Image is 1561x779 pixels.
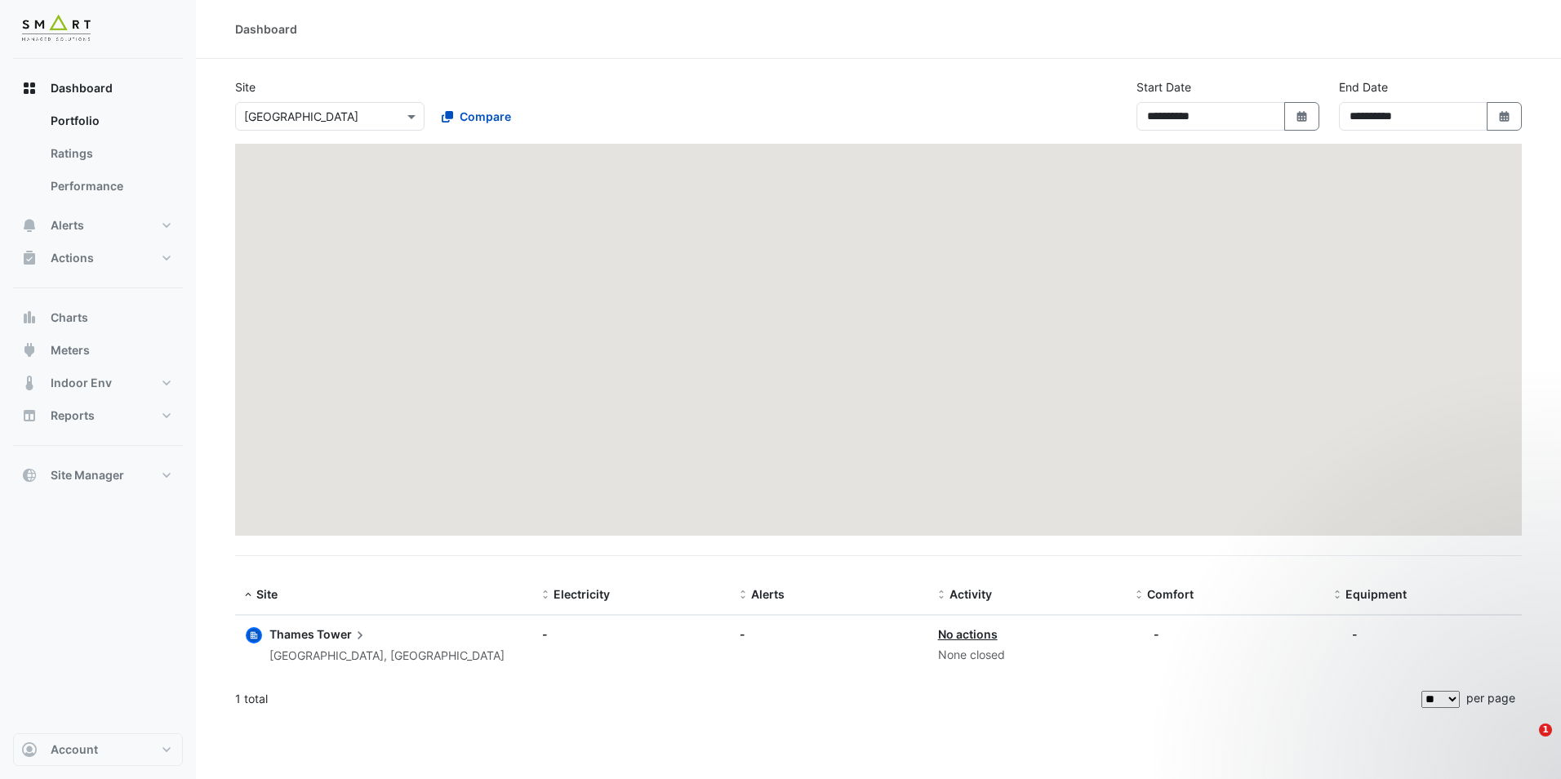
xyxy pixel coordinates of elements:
span: Compare [460,108,511,125]
span: 1 [1539,723,1552,737]
div: 1 total [235,679,1418,719]
button: Meters [13,334,183,367]
app-icon: Dashboard [21,80,38,96]
label: End Date [1339,78,1388,96]
span: Meters [51,342,90,358]
span: Electricity [554,587,610,601]
span: Actions [51,250,94,266]
a: No actions [938,627,998,641]
span: Equipment [1345,587,1407,601]
span: Thames [269,627,314,641]
app-icon: Actions [21,250,38,266]
span: Activity [949,587,992,601]
iframe: Intercom live chat [1505,723,1545,763]
span: Charts [51,309,88,326]
button: Reports [13,399,183,432]
span: Indoor Env [51,375,112,391]
div: Dashboard [13,105,183,209]
a: Portfolio [38,105,183,137]
app-icon: Charts [21,309,38,326]
span: Alerts [751,587,785,601]
button: Alerts [13,209,183,242]
button: Actions [13,242,183,274]
button: Dashboard [13,72,183,105]
div: [GEOGRAPHIC_DATA], [GEOGRAPHIC_DATA] [269,647,505,665]
iframe: Intercom notifications message [1234,621,1561,735]
app-icon: Meters [21,342,38,358]
label: Site [235,78,256,96]
fa-icon: Select Date [1497,109,1512,123]
span: Alerts [51,217,84,234]
button: Compare [431,102,522,131]
span: Account [51,741,98,758]
div: Dashboard [235,20,297,38]
button: Charts [13,301,183,334]
label: Start Date [1136,78,1191,96]
button: Site Manager [13,459,183,492]
div: None closed [938,646,1116,665]
div: - [740,625,918,643]
app-icon: Indoor Env [21,375,38,391]
fa-icon: Select Date [1295,109,1310,123]
button: Indoor Env [13,367,183,399]
img: Company Logo [20,13,93,46]
span: Comfort [1147,587,1194,601]
span: Tower [317,625,368,643]
div: - [1154,625,1159,643]
div: - [542,625,720,643]
span: Site [256,587,278,601]
button: Account [13,733,183,766]
span: Reports [51,407,95,424]
a: Performance [38,170,183,203]
a: Ratings [38,137,183,170]
app-icon: Alerts [21,217,38,234]
span: Dashboard [51,80,113,96]
app-icon: Site Manager [21,467,38,483]
app-icon: Reports [21,407,38,424]
span: Site Manager [51,467,124,483]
